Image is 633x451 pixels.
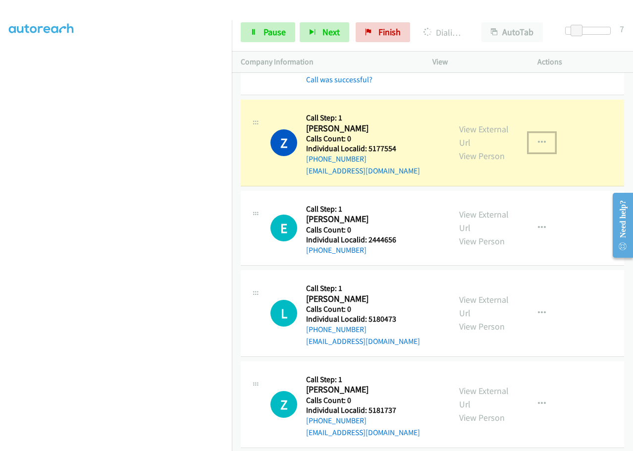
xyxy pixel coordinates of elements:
[306,75,372,84] a: Call was successful?
[270,300,297,327] h1: L
[481,22,543,42] button: AutoTab
[459,294,509,319] a: View External Url
[306,204,396,214] h5: Call Step: 1
[306,416,367,425] a: [PHONE_NUMBER]
[306,325,367,334] a: [PHONE_NUMBER]
[459,412,505,423] a: View Person
[459,385,509,410] a: View External Url
[459,321,505,332] a: View Person
[306,337,420,346] a: [EMAIL_ADDRESS][DOMAIN_NAME]
[306,428,420,437] a: [EMAIL_ADDRESS][DOMAIN_NAME]
[459,235,505,247] a: View Person
[322,26,340,38] span: Next
[306,304,420,314] h5: Calls Count: 0
[306,283,420,293] h5: Call Step: 1
[306,384,420,395] h2: [PERSON_NAME]
[306,134,420,144] h5: Calls Count: 0
[306,225,396,235] h5: Calls Count: 0
[270,391,297,418] div: The call is yet to be attempted
[306,405,420,415] h5: Individual Localid: 5181737
[241,56,415,68] p: Company Information
[306,214,396,225] h2: [PERSON_NAME]
[537,56,625,68] p: Actions
[306,154,367,164] a: [PHONE_NUMBER]
[300,22,349,42] button: Next
[306,113,420,123] h5: Call Step: 1
[270,300,297,327] div: The call is yet to be attempted
[423,26,464,39] p: Dialing [PERSON_NAME]
[270,129,297,156] h1: Z
[270,215,297,241] h1: E
[264,26,286,38] span: Pause
[306,245,367,255] a: [PHONE_NUMBER]
[306,123,420,134] h2: [PERSON_NAME]
[241,22,295,42] a: Pause
[459,209,509,233] a: View External Url
[306,375,420,385] h5: Call Step: 1
[306,235,396,245] h5: Individual Localid: 2444656
[306,166,420,175] a: [EMAIL_ADDRESS][DOMAIN_NAME]
[432,56,520,68] p: View
[356,22,410,42] a: Finish
[459,150,505,162] a: View Person
[306,395,420,405] h5: Calls Count: 0
[306,144,420,154] h5: Individual Localid: 5177554
[459,123,509,148] a: View External Url
[306,293,420,305] h2: [PERSON_NAME]
[620,22,624,36] div: 7
[306,314,420,324] h5: Individual Localid: 5180473
[604,186,633,265] iframe: Resource Center
[270,391,297,418] h1: Z
[378,26,401,38] span: Finish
